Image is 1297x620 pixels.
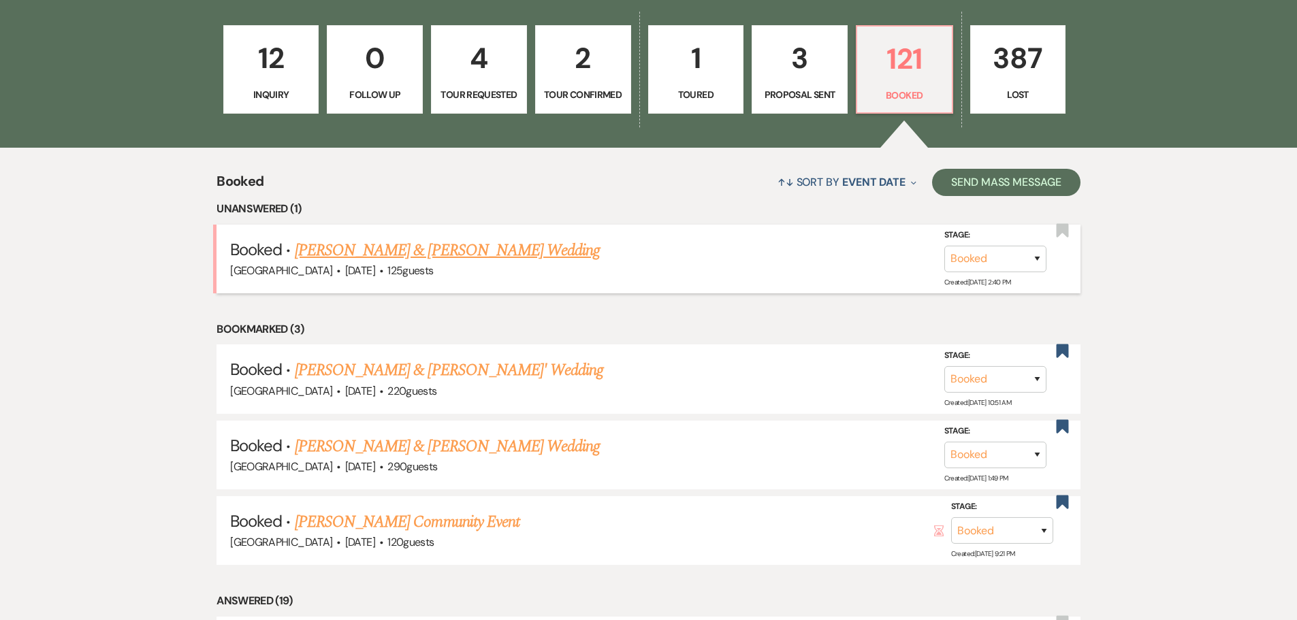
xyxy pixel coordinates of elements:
[295,510,519,534] a: [PERSON_NAME] Community Event
[336,35,414,81] p: 0
[544,87,622,102] p: Tour Confirmed
[387,535,434,549] span: 120 guests
[752,25,848,114] a: 3Proposal Sent
[856,25,953,114] a: 121Booked
[944,278,1011,287] span: Created: [DATE] 2:40 PM
[431,25,527,114] a: 4Tour Requested
[657,87,735,102] p: Toured
[951,549,1015,558] span: Created: [DATE] 9:21 PM
[865,36,944,82] p: 121
[387,384,436,398] span: 220 guests
[230,510,282,532] span: Booked
[944,348,1046,363] label: Stage:
[970,25,1066,114] a: 387Lost
[979,87,1057,102] p: Lost
[979,35,1057,81] p: 387
[865,88,944,103] p: Booked
[230,435,282,456] span: Booked
[345,263,375,278] span: [DATE]
[217,321,1080,338] li: Bookmarked (3)
[217,200,1080,218] li: Unanswered (1)
[842,175,906,189] span: Event Date
[345,535,375,549] span: [DATE]
[387,263,433,278] span: 125 guests
[230,239,282,260] span: Booked
[657,35,735,81] p: 1
[295,434,600,459] a: [PERSON_NAME] & [PERSON_NAME] Wedding
[217,592,1080,610] li: Answered (19)
[944,424,1046,439] label: Stage:
[951,500,1053,515] label: Stage:
[223,25,319,114] a: 12Inquiry
[232,35,310,81] p: 12
[778,175,794,189] span: ↑↓
[760,35,839,81] p: 3
[230,263,332,278] span: [GEOGRAPHIC_DATA]
[387,459,437,474] span: 290 guests
[440,35,518,81] p: 4
[232,87,310,102] p: Inquiry
[230,459,332,474] span: [GEOGRAPHIC_DATA]
[295,238,600,263] a: [PERSON_NAME] & [PERSON_NAME] Wedding
[327,25,423,114] a: 0Follow Up
[440,87,518,102] p: Tour Requested
[932,169,1080,196] button: Send Mass Message
[772,164,922,200] button: Sort By Event Date
[544,35,622,81] p: 2
[336,87,414,102] p: Follow Up
[760,87,839,102] p: Proposal Sent
[217,171,263,200] span: Booked
[944,474,1008,483] span: Created: [DATE] 1:49 PM
[345,459,375,474] span: [DATE]
[944,398,1011,407] span: Created: [DATE] 10:51 AM
[230,384,332,398] span: [GEOGRAPHIC_DATA]
[648,25,744,114] a: 1Toured
[535,25,631,114] a: 2Tour Confirmed
[944,228,1046,243] label: Stage:
[295,358,604,382] a: [PERSON_NAME] & [PERSON_NAME]' Wedding
[230,535,332,549] span: [GEOGRAPHIC_DATA]
[230,359,282,380] span: Booked
[345,384,375,398] span: [DATE]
